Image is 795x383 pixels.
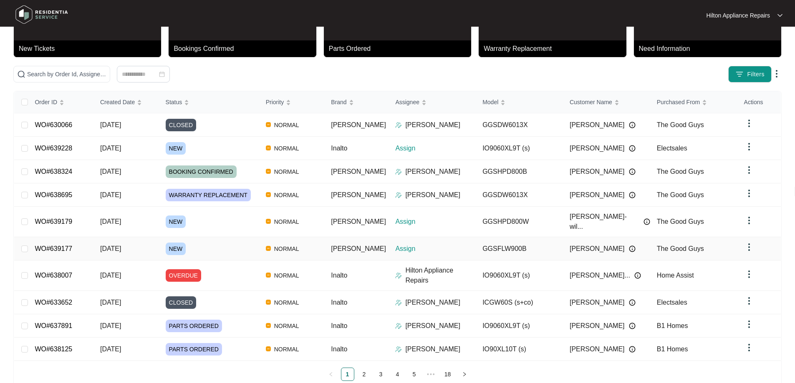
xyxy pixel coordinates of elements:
img: dropdown arrow [744,269,754,279]
span: [PERSON_NAME] [331,168,386,175]
span: Created Date [100,98,135,107]
td: GGSDW6013X [476,183,563,207]
span: NORMAL [271,120,303,130]
img: dropdown arrow [744,118,754,128]
span: [PERSON_NAME]-wil... [570,212,639,232]
li: 5 [408,368,421,381]
p: [PERSON_NAME] [405,321,460,331]
li: 3 [374,368,388,381]
a: 18 [442,368,454,380]
img: dropdown arrow [744,296,754,306]
p: [PERSON_NAME] [405,167,460,177]
button: left [324,368,338,381]
span: The Good Guys [657,245,704,252]
span: NORMAL [271,298,303,308]
a: WO#639228 [35,145,72,152]
th: Brand [324,91,389,113]
img: Assigner Icon [395,299,402,306]
img: filter icon [735,70,744,78]
li: Previous Page [324,368,338,381]
span: NORMAL [271,321,303,331]
img: Assigner Icon [395,346,402,353]
span: Inalto [331,299,347,306]
td: IO9060XL9T (s) [476,260,563,291]
span: [PERSON_NAME] [570,298,625,308]
p: [PERSON_NAME] [405,190,460,200]
span: [PERSON_NAME] [570,321,625,331]
img: Vercel Logo [266,169,271,174]
span: NORMAL [271,167,303,177]
span: Inalto [331,145,347,152]
span: PARTS ORDERED [166,343,222,355]
button: right [458,368,471,381]
span: NORMAL [271,143,303,153]
span: The Good Guys [657,218,704,225]
img: dropdown arrow [744,343,754,353]
span: [PERSON_NAME] [331,245,386,252]
td: GGSHPD800W [476,207,563,237]
span: The Good Guys [657,121,704,128]
span: NORMAL [271,190,303,200]
span: Electsales [657,145,687,152]
span: [PERSON_NAME] [570,344,625,354]
span: Order ID [35,98,57,107]
span: [DATE] [100,121,121,128]
img: Vercel Logo [266,300,271,305]
span: [DATE] [100,345,121,353]
a: WO#638324 [35,168,72,175]
span: ••• [424,368,438,381]
img: Info icon [629,122,636,128]
p: Assign [395,217,476,227]
img: Vercel Logo [266,192,271,197]
img: Info icon [629,245,636,252]
a: WO#638125 [35,345,72,353]
img: dropdown arrow [777,13,782,18]
span: [PERSON_NAME] [570,143,625,153]
img: Assigner Icon [395,323,402,329]
img: Info icon [629,192,636,198]
p: Need Information [639,44,781,54]
a: WO#638695 [35,191,72,198]
span: [DATE] [100,191,121,198]
p: Assign [395,244,476,254]
span: BOOKING CONFIRMED [166,165,237,178]
span: Brand [331,98,346,107]
a: 4 [391,368,404,380]
td: GGSDW6013X [476,113,563,137]
li: 2 [358,368,371,381]
img: Vercel Logo [266,145,271,150]
span: The Good Guys [657,191,704,198]
img: Assigner Icon [395,192,402,198]
p: [PERSON_NAME] [405,344,460,354]
img: dropdown arrow [744,188,754,198]
th: Purchased From [650,91,737,113]
th: Model [476,91,563,113]
p: Assign [395,143,476,153]
img: Vercel Logo [266,346,271,351]
img: Info icon [629,299,636,306]
a: WO#639177 [35,245,72,252]
a: WO#639179 [35,218,72,225]
span: Purchased From [657,98,700,107]
span: [DATE] [100,322,121,329]
li: 1 [341,368,354,381]
a: 5 [408,368,421,380]
img: Vercel Logo [266,219,271,224]
span: NORMAL [271,270,303,280]
span: [PERSON_NAME]... [570,270,630,280]
img: Vercel Logo [266,246,271,251]
img: dropdown arrow [744,142,754,152]
p: Bookings Confirmed [174,44,316,54]
p: Hilton Appliance Repairs [405,265,476,285]
td: IO9060XL9T (s) [476,137,563,160]
th: Priority [259,91,325,113]
span: Filters [747,70,765,79]
th: Order ID [28,91,93,113]
p: Hilton Appliance Repairs [706,11,770,20]
button: filter iconFilters [728,66,772,83]
img: Info icon [644,218,650,225]
td: IO90XL10T (s) [476,338,563,361]
img: dropdown arrow [744,319,754,329]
